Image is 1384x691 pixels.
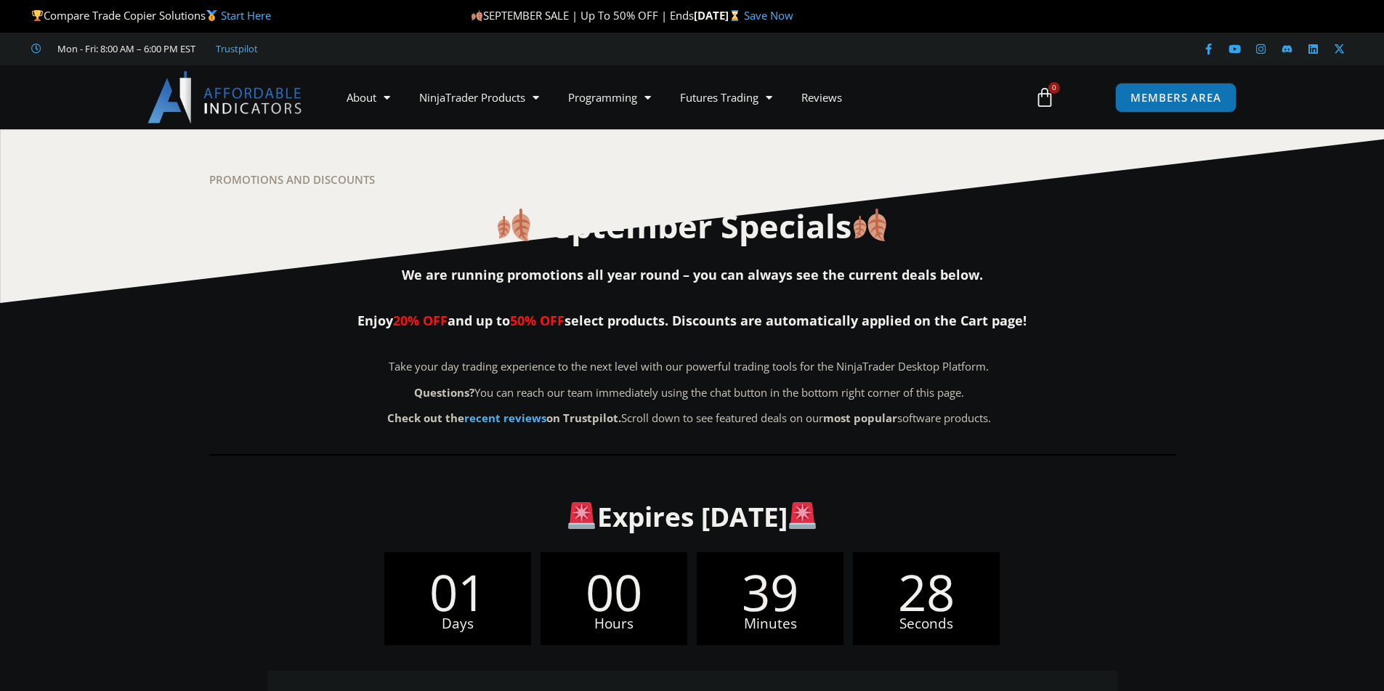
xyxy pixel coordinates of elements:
[282,408,1097,429] p: Scroll down to see featured deals on our software products.
[853,567,1000,617] span: 28
[282,383,1097,403] p: You can reach our team immediately using the chat button in the bottom right corner of this page.
[697,617,843,631] span: Minutes
[147,71,304,124] img: LogoAI | Affordable Indicators – NinjaTrader
[31,8,271,23] span: Compare Trade Copier Solutions
[498,209,530,241] img: 🍂
[216,40,258,57] a: Trustpilot
[694,8,744,23] strong: [DATE]
[332,81,1018,114] nav: Menu
[384,567,531,617] span: 01
[32,10,43,21] img: 🏆
[823,411,897,425] b: most popular
[402,266,983,283] span: We are running promotions all year round – you can always see the current deals below.
[541,617,687,631] span: Hours
[665,81,787,114] a: Futures Trading
[1048,82,1060,94] span: 0
[54,40,195,57] span: Mon - Fri: 8:00 AM – 6:00 PM EST
[221,8,271,23] a: Start Here
[1013,76,1077,118] a: 0
[789,502,816,529] img: 🚨
[464,411,546,425] a: recent reviews
[232,499,1152,534] h3: Expires [DATE]
[697,567,843,617] span: 39
[393,312,448,329] span: 20% OFF
[568,502,595,529] img: 🚨
[209,205,1175,248] h2: September Specials
[1115,83,1237,113] a: MEMBERS AREA
[787,81,857,114] a: Reviews
[384,617,531,631] span: Days
[405,81,554,114] a: NinjaTrader Products
[332,81,405,114] a: About
[854,209,886,241] img: 🍂
[853,617,1000,631] span: Seconds
[357,312,1027,329] span: Enjoy and up to select products. Discounts are automatically applied on the Cart page!
[541,567,687,617] span: 00
[209,173,1175,187] h6: PROMOTIONS AND DISCOUNTS
[206,10,217,21] img: 🥇
[510,312,564,329] span: 50% OFF
[472,10,482,21] img: 🍂
[471,8,694,23] span: SEPTEMBER SALE | Up To 50% OFF | Ends
[744,8,793,23] a: Save Now
[414,385,474,400] strong: Questions?
[554,81,665,114] a: Programming
[387,411,621,425] strong: Check out the on Trustpilot.
[1130,92,1221,103] span: MEMBERS AREA
[389,359,989,373] span: Take your day trading experience to the next level with our powerful trading tools for the NinjaT...
[729,10,740,21] img: ⌛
